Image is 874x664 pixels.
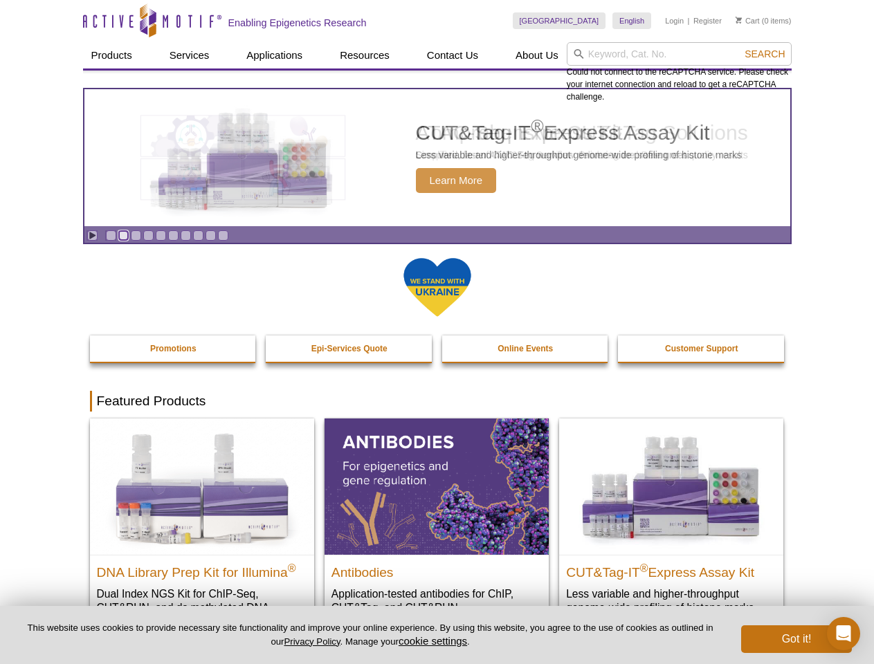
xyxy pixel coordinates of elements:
[238,42,311,68] a: Applications
[118,230,129,241] a: Go to slide 2
[442,335,610,362] a: Online Events
[331,42,398,68] a: Resources
[618,335,785,362] a: Customer Support
[106,230,116,241] a: Go to slide 1
[311,344,388,353] strong: Epi-Services Quote
[736,12,792,29] li: (0 items)
[87,230,98,241] a: Toggle autoplay
[90,391,785,412] h2: Featured Products
[419,42,486,68] a: Contact Us
[90,418,314,642] a: DNA Library Prep Kit for Illumina DNA Library Prep Kit for Illumina® Dual Index NGS Kit for ChIP-...
[566,587,776,615] p: Less variable and higher-throughput genome-wide profiling of histone marks​.
[84,89,790,226] article: CUT&Tag-IT Express Assay Kit
[498,344,553,353] strong: Online Events
[288,562,296,573] sup: ®
[736,17,742,24] img: Your Cart
[181,230,191,241] a: Go to slide 7
[97,587,307,629] p: Dual Index NGS Kit for ChIP-Seq, CUT&RUN, and ds methylated DNA assays.
[90,335,257,362] a: Promotions
[84,89,790,226] a: CUT&Tag-IT Express Assay Kit CUT&Tag-IT®Express Assay Kit Less variable and higher-throughput gen...
[131,230,141,241] a: Go to slide 3
[559,418,783,554] img: CUT&Tag-IT® Express Assay Kit
[143,230,154,241] a: Go to slide 4
[150,344,197,353] strong: Promotions
[156,230,166,241] a: Go to slide 5
[331,587,542,615] p: Application-tested antibodies for ChIP, CUT&Tag, and CUT&RUN.
[566,559,776,580] h2: CUT&Tag-IT Express Assay Kit
[741,625,852,653] button: Got it!
[416,168,497,193] span: Learn More
[567,42,792,66] input: Keyword, Cat. No.
[559,418,783,628] a: CUT&Tag-IT® Express Assay Kit CUT&Tag-IT®Express Assay Kit Less variable and higher-throughput ge...
[218,230,228,241] a: Go to slide 10
[513,12,606,29] a: [GEOGRAPHIC_DATA]
[161,42,218,68] a: Services
[740,48,789,60] button: Search
[97,559,307,580] h2: DNA Library Prep Kit for Illumina
[531,116,543,136] sup: ®
[567,42,792,103] div: Could not connect to the reCAPTCHA service. Please check your internet connection and reload to g...
[827,617,860,650] div: Open Intercom Messenger
[90,418,314,554] img: DNA Library Prep Kit for Illumina
[228,17,367,29] h2: Enabling Epigenetics Research
[403,257,472,318] img: We Stand With Ukraine
[83,42,140,68] a: Products
[168,230,179,241] a: Go to slide 6
[693,16,722,26] a: Register
[507,42,567,68] a: About Us
[745,48,785,59] span: Search
[193,230,203,241] a: Go to slide 8
[266,335,433,362] a: Epi-Services Quote
[640,562,648,573] sup: ®
[284,636,340,647] a: Privacy Policy
[736,16,760,26] a: Cart
[416,149,743,161] p: Less variable and higher-throughput genome-wide profiling of histone marks
[331,559,542,580] h2: Antibodies
[665,16,684,26] a: Login
[325,418,549,628] a: All Antibodies Antibodies Application-tested antibodies for ChIP, CUT&Tag, and CUT&RUN.
[688,12,690,29] li: |
[399,635,467,647] button: cookie settings
[325,418,549,554] img: All Antibodies
[612,12,651,29] a: English
[665,344,738,353] strong: Customer Support
[22,622,718,648] p: This website uses cookies to provide necessary site functionality and improve your online experie...
[416,122,743,143] h2: CUT&Tag-IT Express Assay Kit
[129,82,357,234] img: CUT&Tag-IT Express Assay Kit
[206,230,216,241] a: Go to slide 9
